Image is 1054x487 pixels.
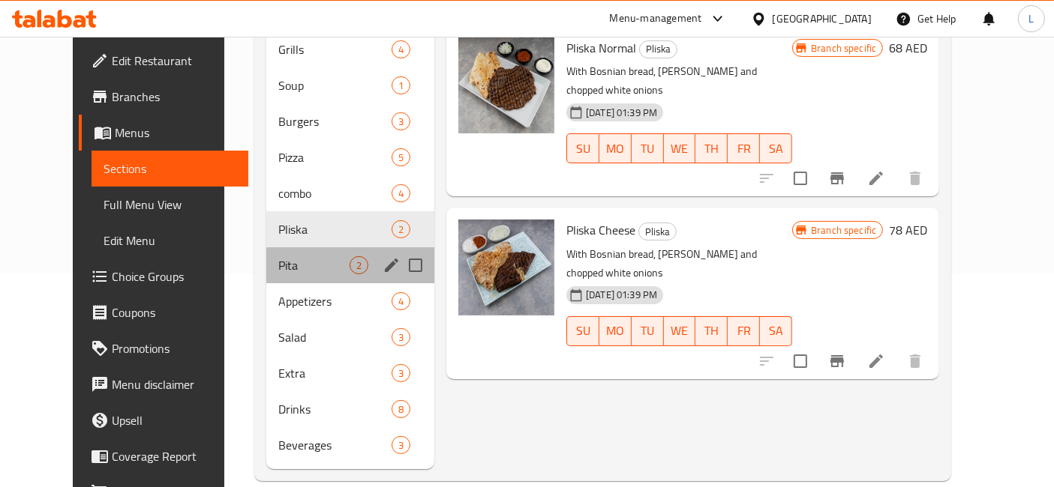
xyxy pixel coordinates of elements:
[112,375,237,393] span: Menu disclaimer
[889,220,927,241] h6: 78 AED
[566,37,636,59] span: Pliska Normal
[92,151,249,187] a: Sections
[867,352,885,370] a: Edit menu item
[664,133,696,163] button: WE
[392,292,410,310] div: items
[760,316,792,346] button: SA
[392,330,410,345] span: 3
[664,316,696,346] button: WE
[573,138,593,160] span: SU
[392,43,410,57] span: 4
[392,436,410,454] div: items
[897,343,933,379] button: delete
[632,316,664,346] button: TU
[266,427,434,463] div: Beverages3
[639,223,676,241] span: Pliska
[867,169,885,187] a: Edit menu item
[728,316,760,346] button: FR
[695,133,728,163] button: TH
[766,320,786,342] span: SA
[112,88,237,106] span: Branches
[278,76,392,94] div: Soup
[632,133,664,163] button: TU
[566,62,792,100] p: With Bosnian bread, [PERSON_NAME] and chopped white onions
[104,196,237,214] span: Full Menu View
[392,115,410,129] span: 3
[79,402,249,438] a: Upsell
[104,160,237,178] span: Sections
[392,184,410,202] div: items
[392,220,410,238] div: items
[278,436,392,454] span: Beverages
[266,211,434,247] div: Pliska2
[266,319,434,355] div: Salad3
[819,343,855,379] button: Branch-specific-item
[278,40,392,58] span: Grills
[701,320,722,342] span: TH
[115,124,237,142] span: Menus
[350,256,368,274] div: items
[92,223,249,258] a: Edit Menu
[79,115,249,151] a: Menus
[819,160,855,196] button: Branch-specific-item
[278,328,392,346] span: Salad
[392,76,410,94] div: items
[610,10,702,28] div: Menu-management
[605,138,626,160] span: MO
[640,40,677,58] span: Pliska
[112,52,237,70] span: Edit Restaurant
[112,447,237,465] span: Coverage Report
[638,223,677,241] div: Pliska
[728,133,760,163] button: FR
[638,320,658,342] span: TU
[79,79,249,115] a: Branches
[670,138,690,160] span: WE
[392,402,410,417] span: 8
[79,366,249,402] a: Menu disclaimer
[580,288,663,302] span: [DATE] 01:39 PM
[805,41,882,55] span: Branch specific
[266,247,434,283] div: Pita2edit
[392,223,410,237] span: 2
[695,316,728,346] button: TH
[785,345,816,377] span: Select to update
[897,160,933,196] button: delete
[350,258,368,273] span: 2
[112,303,237,321] span: Coupons
[79,438,249,474] a: Coverage Report
[278,184,392,202] span: combo
[266,283,434,319] div: Appetizers4
[766,138,786,160] span: SA
[278,364,392,382] span: Extra
[266,391,434,427] div: Drinks8
[785,163,816,194] span: Select to update
[599,316,632,346] button: MO
[889,37,927,58] h6: 68 AED
[278,256,350,274] span: Pita
[580,106,663,120] span: [DATE] 01:39 PM
[566,133,599,163] button: SU
[266,139,434,175] div: Pizza5
[1028,10,1034,27] span: L
[670,320,690,342] span: WE
[392,112,410,130] div: items
[112,411,237,429] span: Upsell
[639,40,677,58] div: Pliska
[380,254,403,276] button: edit
[599,133,632,163] button: MO
[278,112,392,130] span: Burgers
[392,438,410,453] span: 3
[392,187,410,201] span: 4
[566,316,599,346] button: SU
[392,148,410,166] div: items
[392,79,410,93] span: 1
[104,232,237,249] span: Edit Menu
[112,339,237,357] span: Promotions
[701,138,722,160] span: TH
